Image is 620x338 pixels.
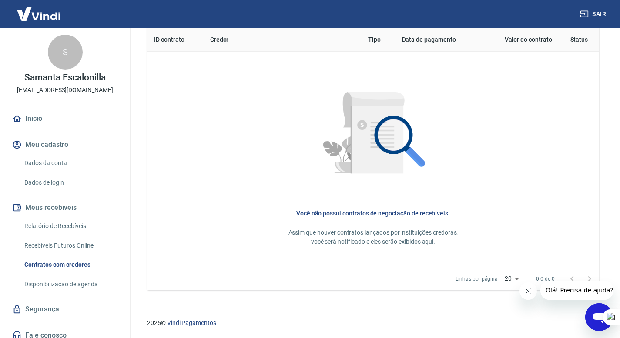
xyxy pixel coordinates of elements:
[395,28,481,52] th: Data de pagamento
[536,275,555,283] p: 0-0 de 0
[540,281,613,300] iframe: Mensagem da empresa
[21,217,120,235] a: Relatório de Recebíveis
[21,275,120,293] a: Disponibilização de agenda
[585,303,613,331] iframe: Botão para abrir a janela de mensagens
[519,282,537,300] iframe: Fechar mensagem
[21,256,120,274] a: Contratos com credores
[203,28,362,52] th: Credor
[303,66,443,205] img: Nenhum item encontrado
[361,28,395,52] th: Tipo
[24,73,106,82] p: Samanta Escalonilla
[10,198,120,217] button: Meus recebíveis
[21,174,120,192] a: Dados de login
[10,135,120,154] button: Meu cadastro
[481,28,559,52] th: Valor do contrato
[10,109,120,128] a: Início
[5,6,73,13] span: Olá! Precisa de ajuda?
[578,6,610,22] button: Sair
[48,35,83,70] div: S
[501,272,522,285] div: 20
[456,275,498,283] p: Linhas por página
[10,300,120,319] a: Segurança
[21,237,120,255] a: Recebíveis Futuros Online
[147,28,203,52] th: ID contrato
[161,209,585,218] h6: Você não possui contratos de negociação de recebíveis.
[10,0,67,27] img: Vindi
[167,319,216,326] a: Vindi Pagamentos
[21,154,120,172] a: Dados da conta
[17,86,113,95] p: [EMAIL_ADDRESS][DOMAIN_NAME]
[559,28,599,52] th: Status
[288,229,458,245] span: Assim que houver contratos lançados por instituições credoras, você será notificado e eles serão ...
[147,318,599,328] p: 2025 ©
